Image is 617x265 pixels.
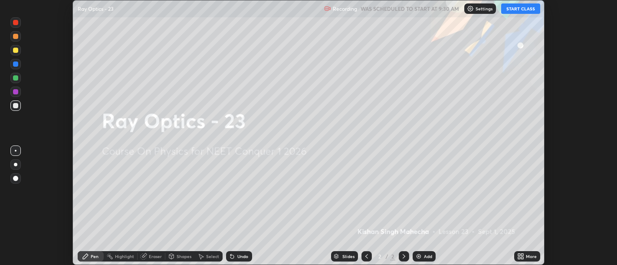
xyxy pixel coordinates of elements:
[324,5,331,12] img: recording.375f2c34.svg
[333,6,357,12] p: Recording
[476,6,492,11] p: Settings
[361,5,459,13] h5: WAS SCHEDULED TO START AT 9:30 AM
[342,254,354,259] div: Slides
[501,3,540,14] button: START CLASS
[115,254,134,259] div: Highlight
[91,254,98,259] div: Pen
[390,252,395,260] div: 2
[386,254,388,259] div: /
[78,5,114,12] p: Ray Optics - 23
[177,254,191,259] div: Shapes
[375,254,384,259] div: 2
[149,254,162,259] div: Eraser
[526,254,537,259] div: More
[467,5,474,12] img: class-settings-icons
[415,253,422,260] img: add-slide-button
[424,254,432,259] div: Add
[206,254,219,259] div: Select
[237,254,248,259] div: Undo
